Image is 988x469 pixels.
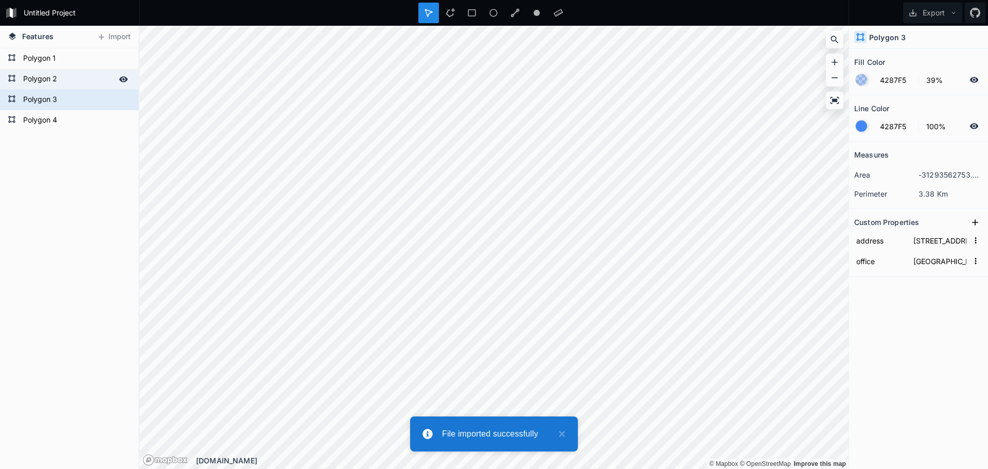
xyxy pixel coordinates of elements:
[854,54,885,70] h2: Fill Color
[854,169,919,180] dt: area
[854,100,889,116] h2: Line Color
[442,428,553,440] div: File imported successfully
[854,233,906,248] input: Name
[92,29,136,45] button: Import
[919,169,983,180] dd: -31293562753.90 sq. m
[854,188,919,199] dt: perimeter
[911,253,968,269] input: Empty
[709,460,738,467] a: Mapbox
[854,253,906,269] input: Name
[919,188,983,199] dd: 3.38 Km
[869,32,906,43] h4: Polygon 3
[553,428,566,440] button: close
[903,3,962,23] button: Export
[793,460,846,467] a: Map feedback
[22,31,54,42] span: Features
[740,460,791,467] a: OpenStreetMap
[854,214,919,230] h2: Custom Properties
[854,147,889,163] h2: Measures
[196,455,849,466] div: [DOMAIN_NAME]
[911,233,968,248] input: Empty
[143,454,188,466] a: Mapbox logo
